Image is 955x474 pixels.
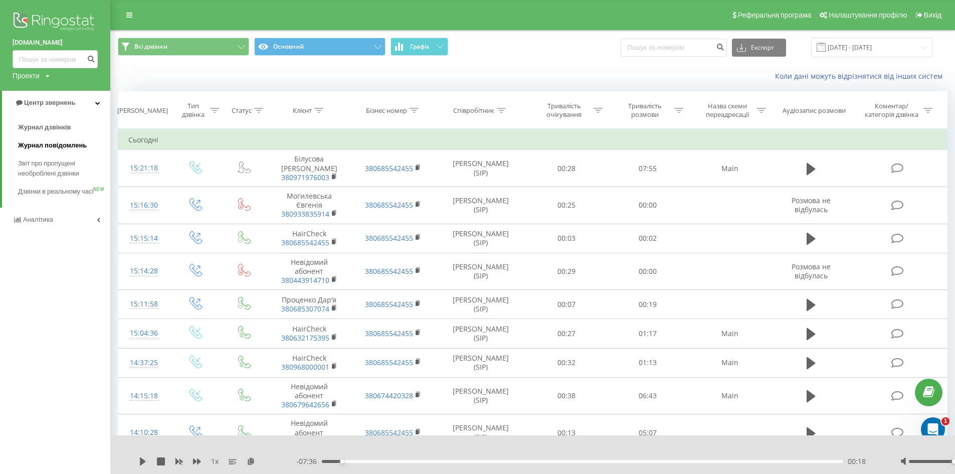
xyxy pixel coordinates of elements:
[526,348,607,377] td: 00:32
[607,377,688,414] td: 06:43
[435,187,526,224] td: [PERSON_NAME] (SIP)
[410,43,430,50] span: Графік
[13,10,98,35] img: Ringostat logo
[281,238,329,247] a: 380685542455
[267,377,351,414] td: Невідомий абонент
[179,102,208,119] div: Тип дзвінка
[365,299,413,309] a: 380685542455
[792,262,831,280] span: Розмова не відбулась
[848,456,866,466] span: 00:18
[365,164,413,173] a: 380685542455
[281,400,329,409] a: 380679642656
[607,253,688,290] td: 00:00
[18,154,110,183] a: Звіт про пропущені необроблені дзвінки
[281,209,329,219] a: 380933835914
[688,348,772,377] td: Main
[118,130,947,150] td: Сьогодні
[24,99,75,106] span: Центр звернень
[701,102,754,119] div: Назва схеми переадресації
[211,456,219,466] span: 1 x
[921,417,945,441] iframe: Intercom live chat
[281,173,329,182] a: 380971976003
[267,224,351,253] td: HairCheck
[128,159,160,178] div: 15:21:18
[366,106,407,115] div: Бізнес номер
[435,348,526,377] td: [PERSON_NAME] (SIP)
[267,187,351,224] td: Могилевська Євгенія
[607,348,688,377] td: 01:13
[391,38,448,56] button: Графік
[862,102,921,119] div: Коментар/категорія дзвінка
[18,159,105,179] span: Звіт про пропущені необроблені дзвінки
[128,261,160,281] div: 15:14:28
[775,71,947,81] a: Коли дані можуть відрізнятися вiд інших систем
[738,11,812,19] span: Реферальна програма
[688,377,772,414] td: Main
[435,150,526,187] td: [PERSON_NAME] (SIP)
[435,414,526,451] td: [PERSON_NAME] (SIP)
[365,329,413,338] a: 380685542455
[924,11,941,19] span: Вихід
[526,150,607,187] td: 00:28
[128,229,160,248] div: 15:15:14
[526,290,607,319] td: 00:07
[267,414,351,451] td: Невідомий абонент
[128,196,160,215] div: 15:16:30
[281,362,329,372] a: 380968000001
[607,414,688,451] td: 05:07
[607,187,688,224] td: 00:00
[267,319,351,348] td: HairCheck
[453,106,494,115] div: Співробітник
[435,377,526,414] td: [PERSON_NAME] (SIP)
[18,187,93,197] span: Дзвінки в реальному часі
[618,102,672,119] div: Тривалість розмови
[435,224,526,253] td: [PERSON_NAME] (SIP)
[118,38,249,56] button: Всі дзвінки
[526,377,607,414] td: 00:38
[281,275,329,285] a: 380443914710
[18,136,110,154] a: Журнал повідомлень
[607,290,688,319] td: 00:19
[293,106,312,115] div: Клієнт
[254,38,386,56] button: Основний
[607,224,688,253] td: 00:02
[128,353,160,373] div: 14:37:25
[13,38,98,48] a: [DOMAIN_NAME]
[365,233,413,243] a: 380685542455
[13,71,40,81] div: Проекти
[435,319,526,348] td: [PERSON_NAME] (SIP)
[783,106,846,115] div: Аудіозапис розмови
[128,423,160,442] div: 14:10:28
[267,253,351,290] td: Невідомий абонент
[526,253,607,290] td: 00:29
[18,183,110,201] a: Дзвінки в реальному часіNEW
[340,459,344,463] div: Accessibility label
[607,319,688,348] td: 01:17
[792,196,831,214] span: Розмова не відбулась
[128,386,160,406] div: 14:15:18
[267,150,351,187] td: Білусова [PERSON_NAME]
[607,150,688,187] td: 07:55
[117,106,168,115] div: [PERSON_NAME]
[732,39,786,57] button: Експорт
[128,324,160,343] div: 15:04:36
[435,253,526,290] td: [PERSON_NAME] (SIP)
[941,417,949,425] span: 1
[365,200,413,210] a: 380685542455
[18,122,71,132] span: Журнал дзвінків
[526,187,607,224] td: 00:25
[435,290,526,319] td: [PERSON_NAME] (SIP)
[688,319,772,348] td: Main
[232,106,252,115] div: Статус
[18,118,110,136] a: Журнал дзвінків
[365,266,413,276] a: 380685542455
[23,216,53,223] span: Аналiтика
[829,11,907,19] span: Налаштування профілю
[13,50,98,68] input: Пошук за номером
[267,348,351,377] td: HairCheck
[267,290,351,319] td: Проценко Дарʼя
[128,294,160,314] div: 15:11:58
[296,456,322,466] span: - 07:36
[688,150,772,187] td: Main
[537,102,591,119] div: Тривалість очікування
